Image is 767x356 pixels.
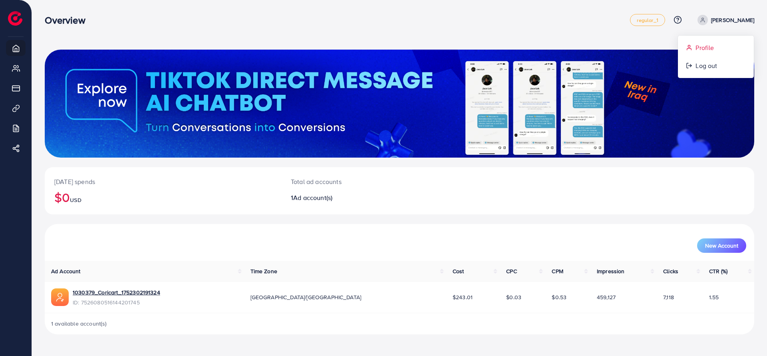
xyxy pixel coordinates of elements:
[597,293,616,301] span: 459,127
[630,14,665,26] a: regular_1
[8,11,22,26] img: logo
[663,293,674,301] span: 7,118
[51,288,69,306] img: ic-ads-acc.e4c84228.svg
[506,267,517,275] span: CPC
[453,293,473,301] span: $243.01
[597,267,625,275] span: Impression
[709,293,719,301] span: 1.55
[291,177,449,186] p: Total ad accounts
[711,15,754,25] p: [PERSON_NAME]
[705,243,738,248] span: New Account
[694,15,754,25] a: [PERSON_NAME]
[250,293,362,301] span: [GEOGRAPHIC_DATA]/[GEOGRAPHIC_DATA]
[73,288,160,296] a: 1030379_Coricart_1752302191324
[695,61,717,70] span: Log out
[45,14,91,26] h3: Overview
[733,320,761,350] iframe: Chat
[291,194,449,202] h2: 1
[250,267,277,275] span: Time Zone
[697,238,746,253] button: New Account
[51,320,107,328] span: 1 available account(s)
[506,293,521,301] span: $0.03
[453,267,464,275] span: Cost
[51,267,81,275] span: Ad Account
[552,293,566,301] span: $0.53
[663,267,678,275] span: Clicks
[637,18,658,23] span: regular_1
[695,43,714,52] span: Profile
[70,196,81,204] span: USD
[54,190,272,205] h2: $0
[73,298,160,306] span: ID: 7526080516144201745
[54,177,272,186] p: [DATE] spends
[293,193,332,202] span: Ad account(s)
[552,267,563,275] span: CPM
[678,35,754,78] ul: [PERSON_NAME]
[709,267,728,275] span: CTR (%)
